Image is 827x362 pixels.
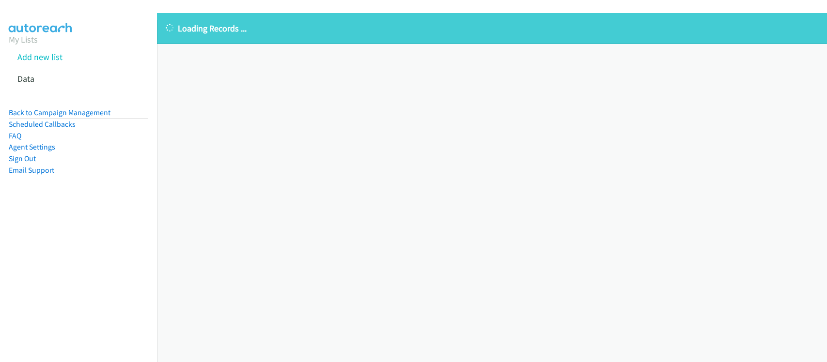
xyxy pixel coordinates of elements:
a: Email Support [9,166,54,175]
a: Scheduled Callbacks [9,120,76,129]
a: Add new list [17,51,62,62]
p: Loading Records ... [166,22,818,35]
a: Agent Settings [9,142,55,151]
a: Back to Campaign Management [9,108,110,117]
a: Data [17,73,34,84]
a: FAQ [9,131,21,140]
a: My Lists [9,34,38,45]
a: Sign Out [9,154,36,163]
